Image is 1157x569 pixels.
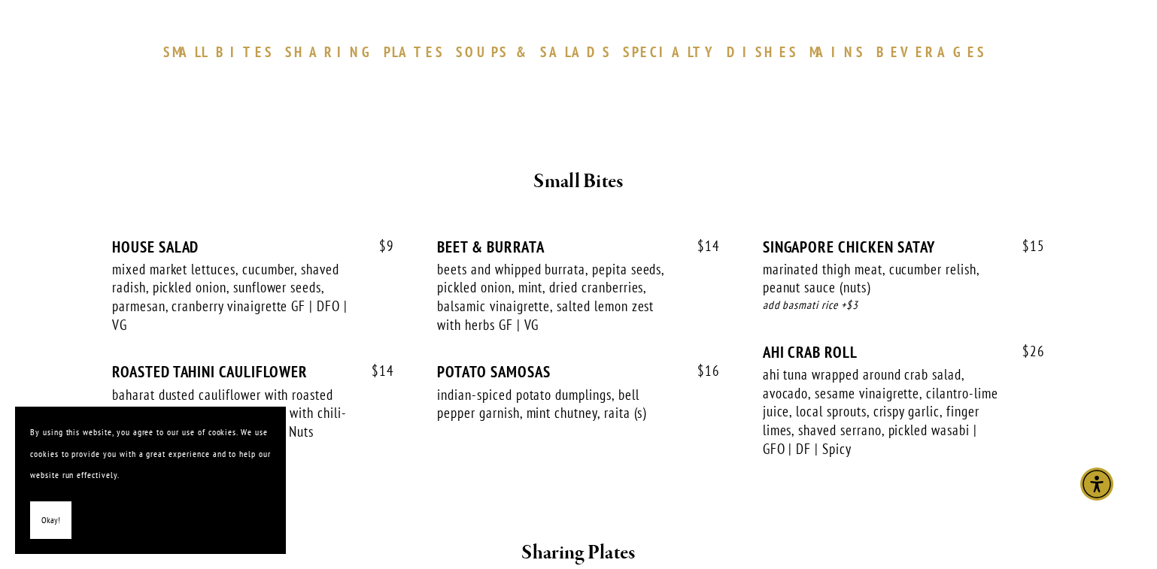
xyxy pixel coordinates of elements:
span: PLATES [384,43,445,61]
div: baharat dusted cauliflower with roasted red pepper-tahini sauce topped with chili-lime cashews GF... [112,386,351,441]
span: 26 [1007,343,1045,360]
span: SMALL [163,43,208,61]
span: $ [1022,237,1030,255]
div: marinated thigh meat, cucumber relish, peanut sauce (nuts) [763,260,1002,297]
span: BEVERAGES [876,43,986,61]
span: SALADS [540,43,612,61]
span: 16 [682,362,720,380]
a: SPECIALTYDISHES [623,43,805,61]
div: ROASTED TAHINI CAULIFLOWER [112,362,394,381]
span: $ [372,362,379,380]
section: Cookie banner [15,407,286,554]
div: BEET & BURRATA [437,238,719,256]
span: $ [379,237,387,255]
div: HOUSE SALAD [112,238,394,256]
span: SHARING [285,43,377,61]
button: Okay! [30,501,71,540]
span: $ [697,362,705,380]
span: & [516,43,533,61]
span: SPECIALTY [623,43,719,61]
a: SMALLBITES [163,43,281,61]
span: Okay! [41,510,60,531]
span: $ [697,237,705,255]
span: 14 [357,362,394,380]
div: mixed market lettuces, cucumber, shaved radish, pickled onion, sunflower seeds, parmesan, cranber... [112,260,351,334]
strong: Small Bites [533,168,623,195]
span: BITES [216,43,274,61]
a: MAINS [809,43,873,61]
span: MAINS [809,43,866,61]
a: SHARINGPLATES [285,43,452,61]
span: $ [1022,342,1030,360]
span: 15 [1007,238,1045,255]
div: Accessibility Menu [1080,468,1113,501]
div: AHI CRAB ROLL [763,343,1045,362]
div: add basmati rice +$3 [763,297,1045,314]
a: SOUPS&SALADS [456,43,619,61]
div: POTATO SAMOSAS [437,362,719,381]
div: SINGAPORE CHICKEN SATAY [763,238,1045,256]
p: By using this website, you agree to our use of cookies. We use cookies to provide you with a grea... [30,422,271,486]
span: 9 [364,238,394,255]
div: beets and whipped burrata, pepita seeds, pickled onion, mint, dried cranberries, balsamic vinaigr... [437,260,676,334]
span: 14 [682,238,720,255]
a: BEVERAGES [876,43,994,61]
div: indian-spiced potato dumplings, bell pepper garnish, mint chutney, raita (s) [437,386,676,422]
div: ahi tuna wrapped around crab salad, avocado, sesame vinaigrette, cilantro-lime juice, local sprou... [763,365,1002,459]
span: SOUPS [456,43,509,61]
span: DISHES [727,43,798,61]
strong: Sharing Plates [521,540,635,566]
